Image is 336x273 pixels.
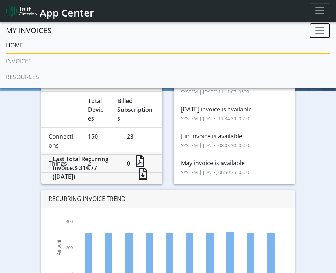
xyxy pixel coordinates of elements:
[40,6,94,19] span: App Center
[174,100,295,127] li: [DATE] invoice is available
[74,164,97,172] span: $ 314.77
[310,23,330,38] button: Toggle navigation
[82,132,122,150] div: 150
[66,219,73,224] text: 400
[181,115,249,122] small: SYSTEM | [DATE] 11:34:29 -0500
[181,142,249,149] small: SYSTEM | [DATE] 08:03:30 -0500
[174,127,295,154] li: Jun invoice is available
[6,54,330,68] a: INVOICES
[310,3,330,18] button: Toggle navigation
[6,38,330,53] a: Home
[6,23,51,38] a: MY INVOICES
[174,154,295,181] li: May invoice is available
[43,132,82,150] div: Connections
[6,5,37,17] img: logo-telit-cinterion-gw-new.png
[6,3,93,19] a: App Center
[57,240,62,255] text: Amount
[53,172,124,181] div: ([DATE])
[112,96,161,123] div: Billed Subscriptions
[174,181,295,208] li: Mar invoice is available
[66,245,73,250] text: 200
[181,88,249,95] small: SYSTEM | [DATE] 11:11:07 -0500
[181,169,249,175] small: SYSTEM | [DATE] 06:50:35 -0500
[47,155,129,181] div: Last Total Recurring Invoice:
[82,96,112,123] div: Total Devices
[41,190,295,208] div: RECURRING INVOICE TREND
[121,132,161,150] div: 23
[6,70,330,84] a: RESOURCES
